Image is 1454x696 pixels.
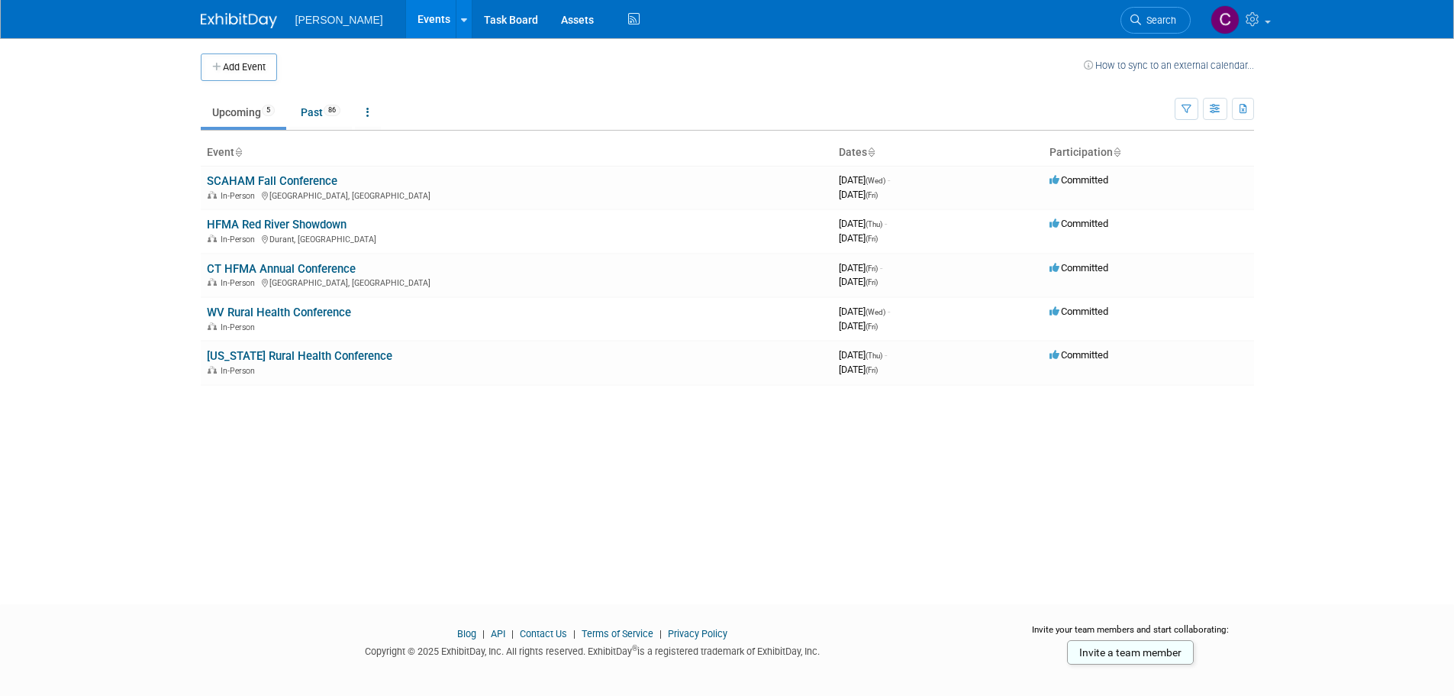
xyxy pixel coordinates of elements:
[866,278,878,286] span: (Fri)
[1049,218,1108,229] span: Committed
[324,105,340,116] span: 86
[207,306,351,319] a: WV Rural Health Conference
[1043,140,1254,166] th: Participation
[207,189,827,201] div: [GEOGRAPHIC_DATA], [GEOGRAPHIC_DATA]
[207,276,827,288] div: [GEOGRAPHIC_DATA], [GEOGRAPHIC_DATA]
[885,218,887,229] span: -
[839,276,878,287] span: [DATE]
[221,191,260,201] span: In-Person
[866,191,878,199] span: (Fri)
[866,351,882,360] span: (Thu)
[632,644,637,652] sup: ®
[582,628,653,639] a: Terms of Service
[839,174,890,186] span: [DATE]
[833,140,1043,166] th: Dates
[221,278,260,288] span: In-Person
[1211,5,1240,34] img: Chris Cobb
[866,220,882,228] span: (Thu)
[1084,60,1254,71] a: How to sync to an external calendar...
[880,262,882,274] span: -
[262,105,275,116] span: 5
[839,218,887,229] span: [DATE]
[1141,15,1176,26] span: Search
[234,146,242,158] a: Sort by Event Name
[208,322,217,330] img: In-Person Event
[201,641,985,659] div: Copyright © 2025 ExhibitDay, Inc. All rights reserved. ExhibitDay is a registered trademark of Ex...
[1120,7,1191,34] a: Search
[888,174,890,186] span: -
[839,189,878,200] span: [DATE]
[839,306,890,317] span: [DATE]
[866,308,885,316] span: (Wed)
[295,14,383,26] span: [PERSON_NAME]
[888,306,890,317] span: -
[867,146,875,158] a: Sort by Start Date
[839,320,878,332] span: [DATE]
[491,628,505,639] a: API
[668,628,727,639] a: Privacy Policy
[866,366,878,374] span: (Fri)
[221,235,260,244] span: In-Person
[1113,146,1120,158] a: Sort by Participation Type
[1049,262,1108,274] span: Committed
[207,262,356,276] a: CT HFMA Annual Conference
[1007,623,1254,646] div: Invite your team members and start collaborating:
[569,628,579,639] span: |
[866,235,878,243] span: (Fri)
[208,235,217,242] img: In-Person Event
[885,349,887,361] span: -
[479,628,488,639] span: |
[221,322,260,332] span: In-Person
[839,232,878,244] span: [DATE]
[839,262,882,274] span: [DATE]
[208,191,217,199] img: In-Person Event
[520,628,567,639] a: Contact Us
[866,264,878,273] span: (Fri)
[207,349,392,363] a: [US_STATE] Rural Health Conference
[201,53,277,81] button: Add Event
[221,366,260,376] span: In-Person
[201,98,286,127] a: Upcoming5
[1049,349,1108,361] span: Committed
[866,322,878,331] span: (Fri)
[839,349,887,361] span: [DATE]
[1049,174,1108,186] span: Committed
[656,628,666,639] span: |
[457,628,476,639] a: Blog
[839,364,878,375] span: [DATE]
[201,13,277,28] img: ExhibitDay
[208,278,217,286] img: In-Person Event
[866,176,885,185] span: (Wed)
[1067,640,1194,665] a: Invite a team member
[289,98,352,127] a: Past86
[208,366,217,374] img: In-Person Event
[207,174,337,188] a: SCAHAM Fall Conference
[201,140,833,166] th: Event
[207,218,347,231] a: HFMA Red River Showdown
[508,628,517,639] span: |
[1049,306,1108,317] span: Committed
[207,232,827,244] div: Durant, [GEOGRAPHIC_DATA]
